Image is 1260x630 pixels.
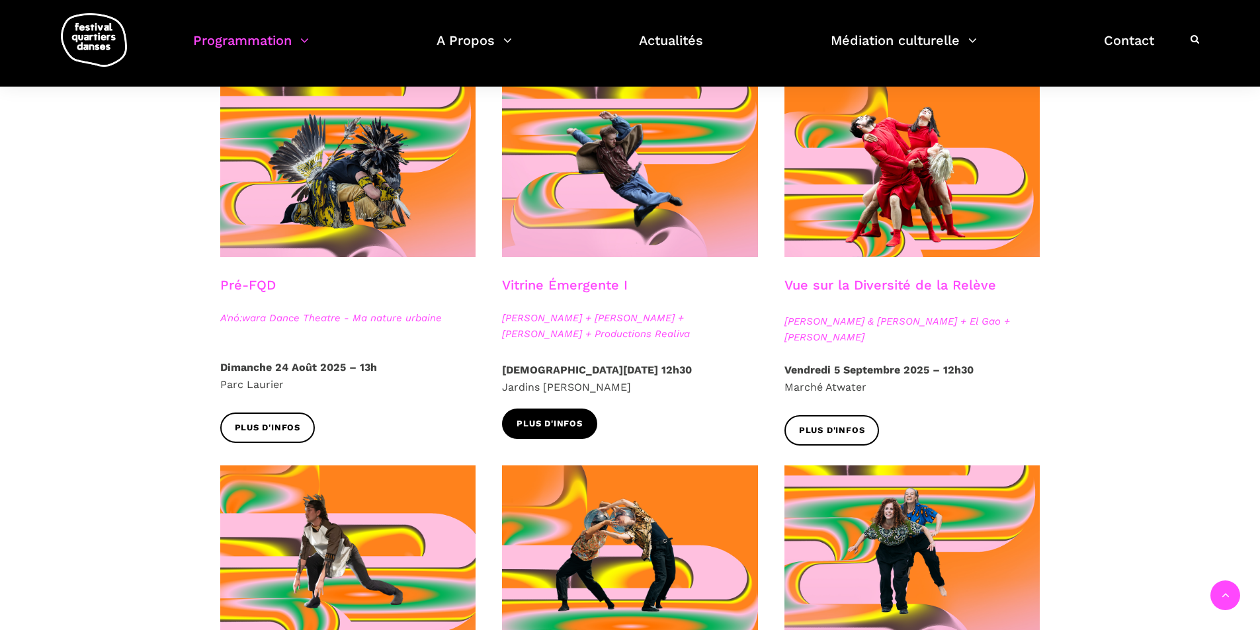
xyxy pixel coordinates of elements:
[502,364,692,376] strong: [DEMOGRAPHIC_DATA][DATE] 12h30
[220,361,377,374] strong: Dimanche 24 Août 2025 – 13h
[502,277,628,310] h3: Vitrine Émergente I
[502,362,758,395] p: Jardins [PERSON_NAME]
[1104,29,1154,68] a: Contact
[502,310,758,342] span: [PERSON_NAME] + [PERSON_NAME] + [PERSON_NAME] + Productions Realiva
[784,277,996,310] h3: Vue sur la Diversité de la Relève
[517,417,583,431] span: Plus d'infos
[502,409,597,438] a: Plus d'infos
[437,29,512,68] a: A Propos
[220,277,276,310] h3: Pré-FQD
[61,13,127,67] img: logo-fqd-med
[220,359,476,393] p: Parc Laurier
[784,313,1040,345] span: [PERSON_NAME] & [PERSON_NAME] + El Gao + [PERSON_NAME]
[784,415,880,445] a: Plus d'infos
[784,362,1040,395] p: Marché Atwater
[220,413,315,442] a: Plus d'infos
[831,29,977,68] a: Médiation culturelle
[639,29,703,68] a: Actualités
[220,310,476,326] span: A'nó:wara Dance Theatre - Ma nature urbaine
[235,421,301,435] span: Plus d'infos
[799,424,865,438] span: Plus d'infos
[193,29,309,68] a: Programmation
[784,364,974,376] strong: Vendredi 5 Septembre 2025 – 12h30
